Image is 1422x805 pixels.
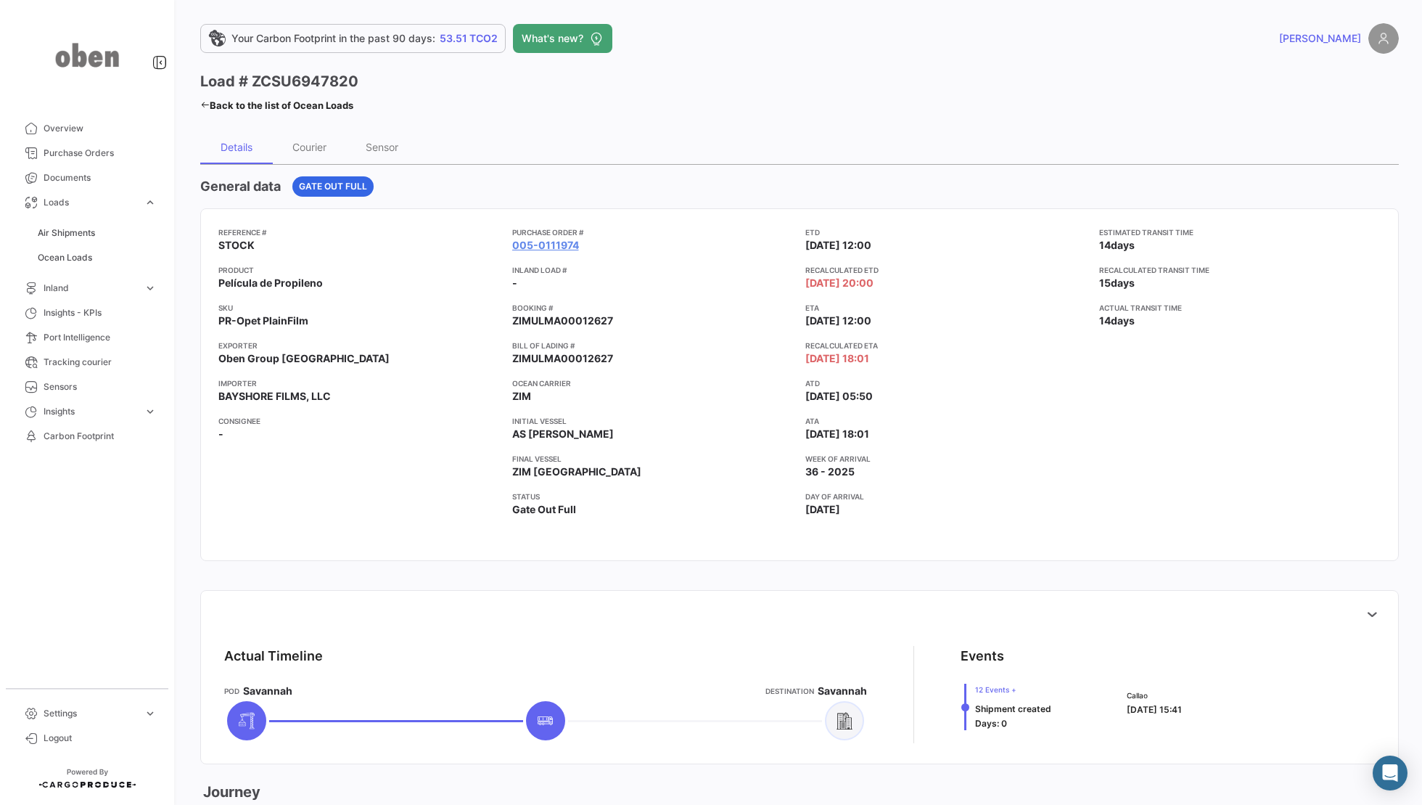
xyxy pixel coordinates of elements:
[1279,31,1361,46] span: [PERSON_NAME]
[805,427,869,441] span: [DATE] 18:01
[200,71,358,91] h3: Load # ZCSU6947820
[32,247,163,269] a: Ocean Loads
[440,31,498,46] span: 53.51 TCO2
[12,166,163,190] a: Documents
[818,684,867,698] span: Savannah
[765,685,814,697] app-card-info-title: Destination
[218,427,223,441] span: -
[805,491,1088,502] app-card-info-title: Day of arrival
[200,782,260,802] h3: Journey
[512,491,794,502] app-card-info-title: Status
[1368,23,1399,54] img: placeholder-user.png
[975,684,1051,695] span: 12 Events +
[12,325,163,350] a: Port Intelligence
[44,282,138,295] span: Inland
[44,147,157,160] span: Purchase Orders
[1127,690,1182,701] span: Callao
[512,465,641,479] span: ZIM [GEOGRAPHIC_DATA]
[44,430,157,443] span: Carbon Footprint
[805,377,1088,389] app-card-info-title: ATD
[44,405,138,418] span: Insights
[805,276,874,290] span: [DATE] 20:00
[12,301,163,325] a: Insights - KPIs
[805,302,1088,314] app-card-info-title: ETA
[218,415,501,427] app-card-info-title: Consignee
[805,415,1088,427] app-card-info-title: ATA
[805,226,1088,238] app-card-info-title: ETD
[975,718,1007,729] span: Days: 0
[805,453,1088,465] app-card-info-title: Week of arrival
[218,389,331,404] span: BAYSHORE FILMS, LLC
[1111,277,1135,289] span: days
[512,389,531,404] span: ZIM
[12,424,163,449] a: Carbon Footprint
[12,141,163,166] a: Purchase Orders
[38,251,92,264] span: Ocean Loads
[512,377,794,389] app-card-info-title: Ocean Carrier
[44,331,157,344] span: Port Intelligence
[805,351,869,366] span: [DATE] 18:01
[38,226,95,240] span: Air Shipments
[44,171,157,184] span: Documents
[512,502,576,517] span: Gate Out Full
[805,389,873,404] span: [DATE] 05:50
[1099,226,1381,238] app-card-info-title: Estimated transit time
[218,276,323,290] span: Película de Propileno
[44,122,157,135] span: Overview
[512,302,794,314] app-card-info-title: Booking #
[805,314,871,328] span: [DATE] 12:00
[44,356,157,369] span: Tracking courier
[44,196,138,209] span: Loads
[12,116,163,141] a: Overview
[218,377,501,389] app-card-info-title: Importer
[975,703,1051,714] span: Shipment created
[512,415,794,427] app-card-info-title: Initial Vessel
[522,31,583,46] span: What's new?
[366,141,398,153] div: Sensor
[231,31,435,46] span: Your Carbon Footprint in the past 90 days:
[512,340,794,351] app-card-info-title: Bill of Lading #
[218,340,501,351] app-card-info-title: Exporter
[200,95,353,115] a: Back to the list of Ocean Loads
[805,340,1088,351] app-card-info-title: Recalculated ETA
[1099,239,1111,251] span: 14
[221,141,252,153] div: Details
[292,141,326,153] div: Courier
[299,180,367,193] span: Gate Out Full
[243,684,292,698] span: Savannah
[512,276,517,290] span: -
[32,222,163,244] a: Air Shipments
[805,264,1088,276] app-card-info-title: Recalculated ETD
[44,732,157,745] span: Logout
[200,176,281,197] h4: General data
[805,465,855,479] span: 36 - 2025
[218,226,501,238] app-card-info-title: Reference #
[513,24,612,53] button: What's new?
[218,351,390,366] span: Oben Group [GEOGRAPHIC_DATA]
[218,302,501,314] app-card-info-title: SKU
[512,238,579,253] a: 005-0111974
[44,380,157,393] span: Sensors
[144,196,157,209] span: expand_more
[512,351,613,366] span: ZIMULMA00012627
[224,646,323,666] div: Actual Timeline
[1099,264,1381,276] app-card-info-title: Recalculated transit time
[512,226,794,238] app-card-info-title: Purchase Order #
[200,24,506,53] a: Your Carbon Footprint in the past 90 days:53.51 TCO2
[805,238,871,253] span: [DATE] 12:00
[1373,756,1407,790] div: Abrir Intercom Messenger
[218,314,308,328] span: PR-Opet PlainFilm
[224,685,239,697] app-card-info-title: POD
[1111,239,1135,251] span: days
[44,306,157,319] span: Insights - KPIs
[51,17,123,93] img: oben-logo.png
[1127,704,1182,715] span: [DATE] 15:41
[144,282,157,295] span: expand_more
[144,405,157,418] span: expand_more
[1111,314,1135,327] span: days
[512,427,614,441] span: AS [PERSON_NAME]
[12,350,163,375] a: Tracking courier
[1099,302,1381,314] app-card-info-title: Actual transit time
[1099,277,1111,289] span: 15
[1099,314,1111,327] span: 14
